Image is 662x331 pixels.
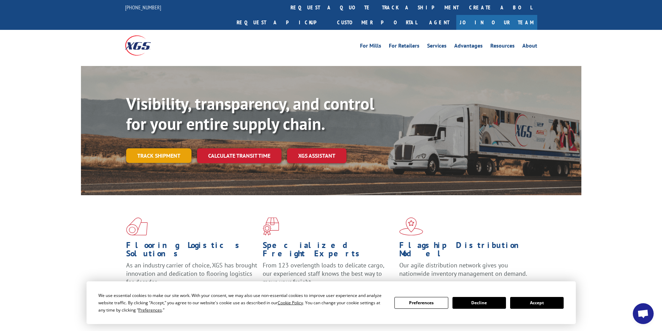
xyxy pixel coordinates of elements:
div: Cookie Consent Prompt [87,281,576,324]
h1: Flagship Distribution Model [399,241,531,261]
button: Preferences [394,297,448,309]
h1: Flooring Logistics Solutions [126,241,258,261]
a: Agent [422,15,456,30]
a: Resources [490,43,515,51]
img: xgs-icon-focused-on-flooring-red [263,217,279,235]
img: xgs-icon-flagship-distribution-model-red [399,217,423,235]
a: Services [427,43,447,51]
a: Calculate transit time [197,148,281,163]
b: Visibility, transparency, and control for your entire supply chain. [126,93,374,134]
button: Accept [510,297,564,309]
a: For Mills [360,43,381,51]
a: Advantages [454,43,483,51]
a: Open chat [633,303,654,324]
p: From 123 overlength loads to delicate cargo, our experienced staff knows the best way to move you... [263,261,394,292]
a: For Retailers [389,43,419,51]
a: About [522,43,537,51]
span: As an industry carrier of choice, XGS has brought innovation and dedication to flooring logistics... [126,261,257,286]
button: Decline [452,297,506,309]
a: Request a pickup [231,15,332,30]
div: We use essential cookies to make our site work. With your consent, we may also use non-essential ... [98,292,386,314]
a: Customer Portal [332,15,422,30]
h1: Specialized Freight Experts [263,241,394,261]
a: Join Our Team [456,15,537,30]
a: XGS ASSISTANT [287,148,346,163]
span: Cookie Policy [278,300,303,306]
a: [PHONE_NUMBER] [125,4,161,11]
span: Our agile distribution network gives you nationwide inventory management on demand. [399,261,527,278]
a: Track shipment [126,148,191,163]
span: Preferences [138,307,162,313]
img: xgs-icon-total-supply-chain-intelligence-red [126,217,148,235]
